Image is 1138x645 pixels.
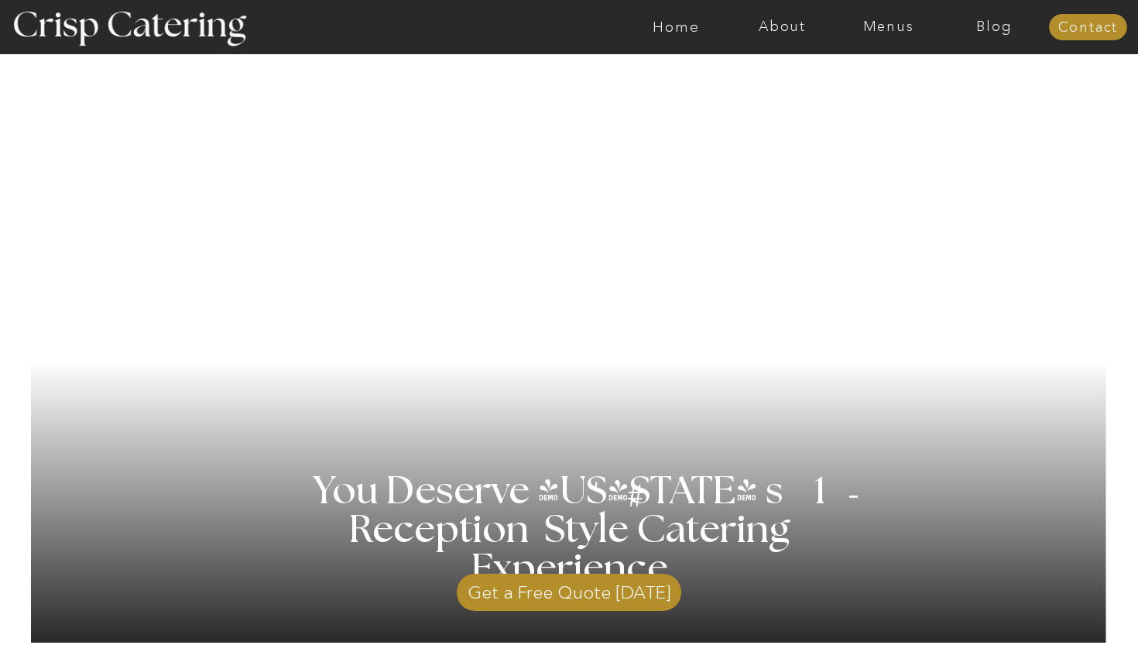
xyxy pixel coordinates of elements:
a: Blog [941,19,1047,35]
a: About [729,19,835,35]
a: Home [623,19,729,35]
iframe: podium webchat widget bubble [983,568,1138,645]
a: Get a Free Quote [DATE] [457,566,681,611]
a: Contact [1049,20,1127,36]
h3: ' [818,455,863,543]
h3: ' [565,473,629,512]
h3: # [593,481,681,526]
h1: You Deserve [US_STATE] s 1 Reception Style Catering Experience [259,472,880,588]
a: Menus [835,19,941,35]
